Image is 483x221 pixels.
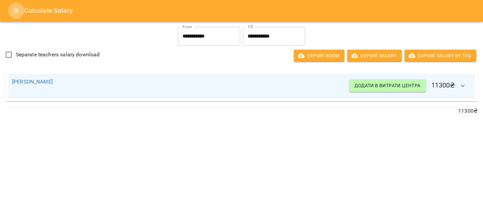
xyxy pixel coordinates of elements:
[349,78,471,94] h6: 11300 ₴
[410,52,471,60] span: Export Salary by Tag
[355,81,420,90] span: Додати в витрати центра
[294,50,344,62] button: Export room
[405,50,476,62] button: Export Salary by Tag
[347,50,402,62] button: Export Salary
[24,5,475,16] h6: Calculate Salary
[12,78,53,85] a: [PERSON_NAME]
[8,3,24,19] button: Close
[5,107,478,115] p: 11300 ₴
[299,52,339,60] span: Export room
[353,52,396,60] span: Export Salary
[16,51,100,59] span: Separate teachers salary download
[349,79,426,92] button: Додати в витрати центра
